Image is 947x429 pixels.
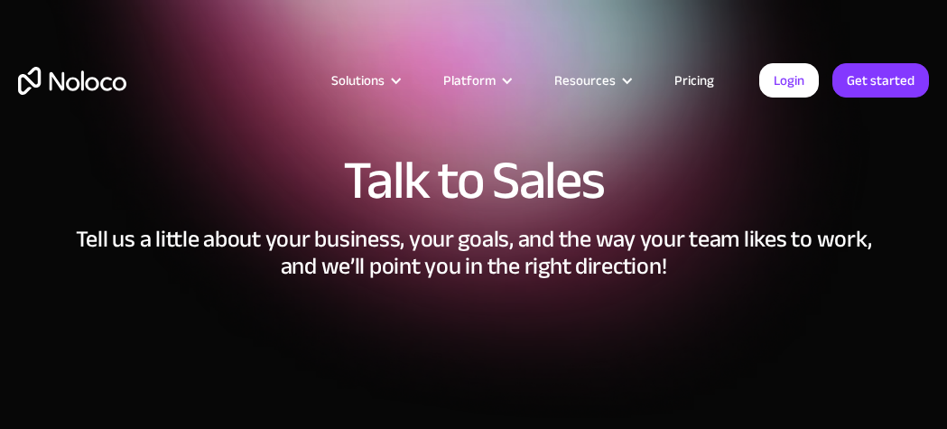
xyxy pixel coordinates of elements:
[832,63,929,98] a: Get started
[421,69,532,92] div: Platform
[532,69,652,92] div: Resources
[18,226,929,280] h2: Tell us a little about your business, your goals, and the way your team likes to work, and we’ll ...
[309,69,421,92] div: Solutions
[554,69,616,92] div: Resources
[443,69,496,92] div: Platform
[652,69,737,92] a: Pricing
[18,67,126,95] a: home
[18,154,929,208] h1: Talk to Sales
[759,63,819,98] a: Login
[331,69,385,92] div: Solutions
